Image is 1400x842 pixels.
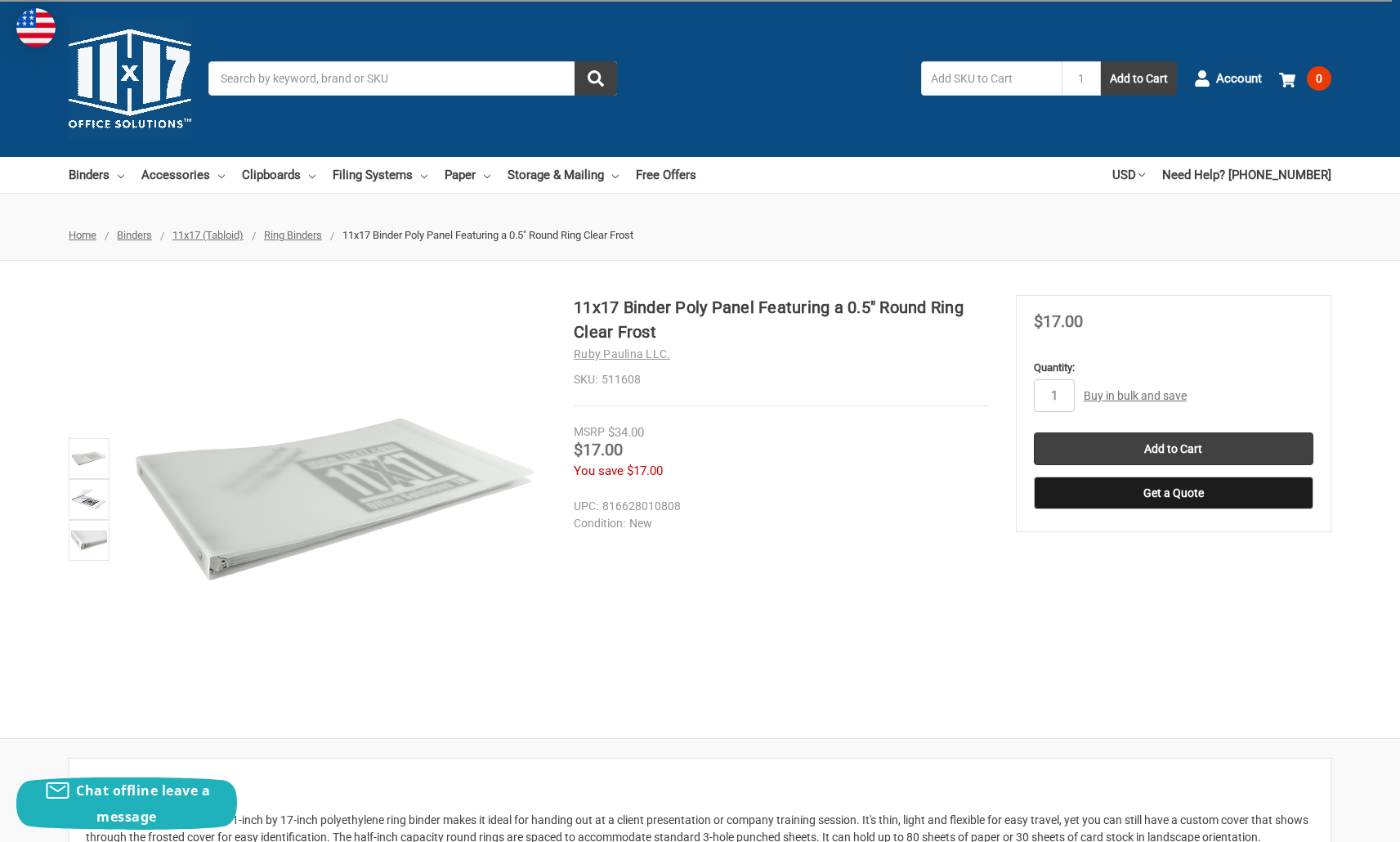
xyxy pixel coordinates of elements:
a: Accessories [141,157,225,193]
a: Storage & Mailing [508,157,619,193]
a: Binders [69,157,124,193]
span: 0 [1307,66,1331,91]
a: Account [1194,57,1262,100]
input: Add to Cart [1034,432,1313,465]
span: Account [1216,69,1262,88]
dt: UPC: [574,498,598,515]
dd: 511608 [574,371,989,388]
dd: New [574,515,982,532]
span: You save [574,464,624,478]
a: Ring Binders [264,229,322,241]
h2: Description [86,776,1314,800]
img: 11x17 Binder Poly Panel Featuring a 0.5" Round Ring Clear Frost [71,522,107,558]
a: 11x17 (Tabloid) [172,229,244,241]
a: Clipboards [242,157,315,193]
a: Filing Systems [333,157,427,193]
span: $34.00 [608,425,644,440]
a: Ruby Paulina LLC. [574,347,670,361]
iframe: Google Customer Reviews [1265,798,1400,842]
button: Chat offline leave a message [16,777,237,830]
span: Chat offline leave a message [76,782,210,826]
span: $17.00 [1034,311,1083,331]
img: duty and tax information for United States [16,8,56,47]
input: Add SKU to Cart [921,61,1062,96]
span: $17.00 [627,464,663,478]
dd: 816628010808 [574,498,982,515]
input: Search by keyword, brand or SKU [208,61,617,96]
img: 11x17 Binder Poly Panel Featuring a 0.5" Round Ring Clear Frost [71,441,107,477]
h1: 11x17 Binder Poly Panel Featuring a 0.5" Round Ring Clear Frost [574,295,989,344]
dt: Condition: [574,515,625,532]
img: 11x17.com [69,17,191,140]
dt: SKU: [574,371,597,388]
img: 11x17 Binder Poly Panel Featuring a 0.5" Round Ring Clear Frost [71,481,107,517]
a: 0 [1279,57,1331,100]
a: USD [1112,157,1145,193]
a: Buy in bulk and save [1084,389,1187,402]
a: Need Help? [PHONE_NUMBER] [1162,157,1331,193]
img: 11x17 Binder Poly Panel Featuring a 0.5" Round Ring Clear Frost [130,295,539,704]
a: Paper [445,157,490,193]
a: Home [69,229,96,241]
span: 11x17 Binder Poly Panel Featuring a 0.5" Round Ring Clear Frost [342,229,633,241]
label: Quantity: [1034,360,1313,376]
a: Binders [117,229,152,241]
button: Get a Quote [1034,477,1313,509]
a: Free Offers [636,157,696,193]
button: Add to Cart [1101,61,1177,96]
div: MSRP [574,423,605,441]
span: $17.00 [574,440,623,459]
